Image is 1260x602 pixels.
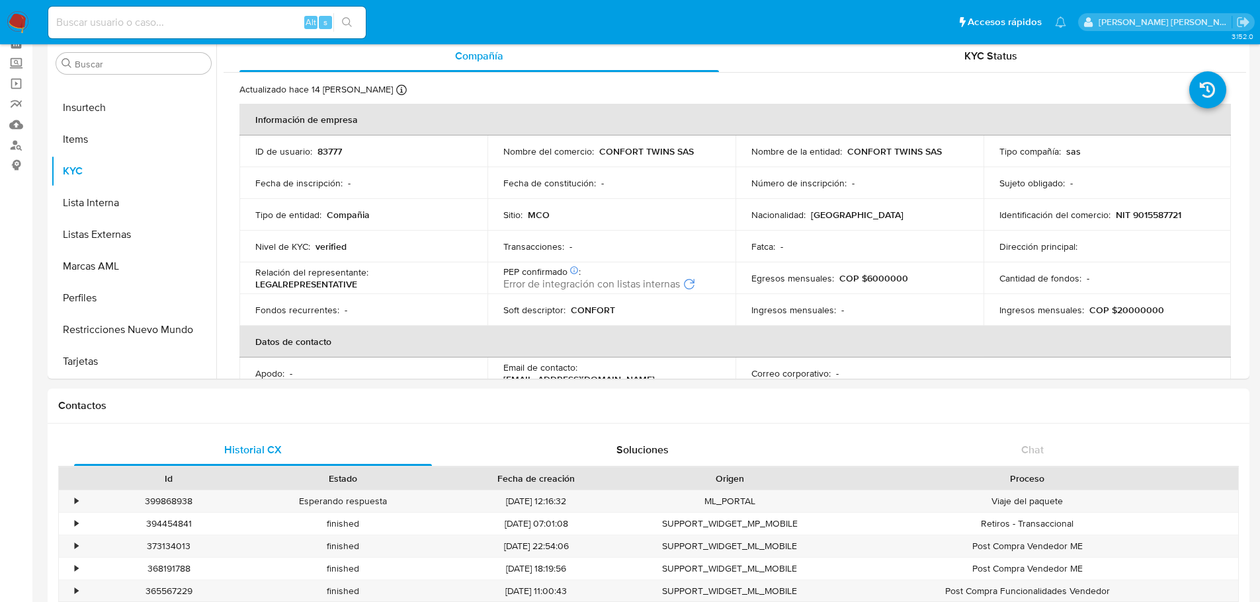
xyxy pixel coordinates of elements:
div: Post Compra Vendedor ME [817,558,1238,580]
div: • [75,495,78,508]
span: Error de integración con listas internas [503,278,680,291]
div: ML_PORTAL [643,490,817,512]
div: finished [256,558,430,580]
h1: Contactos [58,399,1239,412]
p: Email de contacto : [503,361,577,373]
p: [GEOGRAPHIC_DATA] [811,209,903,221]
p: CONFORT [571,304,615,316]
div: Proceso [826,472,1229,485]
div: Viaje del paquete [817,490,1238,512]
input: Buscar usuario o caso... [48,14,366,31]
div: Retiros - Transaccional [817,513,1238,535]
input: Buscar [75,58,206,70]
p: Nivel de KYC : [255,241,310,252]
p: - [290,367,292,379]
button: Perfiles [51,282,216,314]
p: Apodo : [255,367,284,379]
p: Compañia [327,209,370,221]
button: Buscar [62,58,72,69]
p: Ingresos mensuales : [999,304,1084,316]
div: SUPPORT_WIDGET_ML_MOBILE [643,535,817,557]
div: 368191788 [82,558,256,580]
p: CONFORT TWINS SAS [599,145,694,157]
div: Post Compra Vendedor ME [817,535,1238,557]
div: [DATE] 12:16:32 [430,490,643,512]
p: - [601,177,604,189]
a: Salir [1236,15,1250,29]
button: Tarjetas [51,346,216,377]
p: Ingresos mensuales : [751,304,836,316]
span: Compañía [455,48,503,63]
p: Fecha de inscripción : [255,177,343,189]
button: Reintentar [683,278,696,291]
div: 394454841 [82,513,256,535]
p: Correo corporativo : [751,367,831,379]
p: Cantidad de fondos : [999,272,1081,284]
span: KYC Status [964,48,1017,63]
div: • [75,562,78,575]
p: - [780,241,783,252]
p: Tipo compañía : [999,145,1061,157]
a: Notificaciones [1055,17,1066,28]
div: Esperando respuesta [256,490,430,512]
p: ID de usuario : [255,145,312,157]
div: • [75,585,78,597]
p: COP $20000000 [1089,304,1164,316]
div: finished [256,580,430,602]
div: Id [91,472,247,485]
span: Historial CX [224,442,282,457]
th: Datos de contacto [239,326,1231,357]
p: Dirección principal : [999,241,1077,252]
p: Tipo de entidad : [255,209,321,221]
span: Soluciones [616,442,669,457]
div: [DATE] 07:01:08 [430,513,643,535]
span: s [323,16,327,28]
button: Restricciones Nuevo Mundo [51,314,216,346]
p: [EMAIL_ADDRESS][DOMAIN_NAME] [503,373,655,385]
p: - [841,304,844,316]
p: MCO [528,209,550,221]
p: - [348,177,351,189]
div: Estado [265,472,421,485]
div: 365567229 [82,580,256,602]
div: Fecha de creación [439,472,634,485]
button: Listas Externas [51,219,216,250]
p: PEP confirmado : [503,266,581,278]
p: Fecha de constitución : [503,177,596,189]
p: 83777 [317,145,342,157]
div: 399868938 [82,490,256,512]
span: Alt [306,16,316,28]
button: Marcas AML [51,250,216,282]
p: Actualizado hace 14 [PERSON_NAME] [239,83,393,96]
div: SUPPORT_WIDGET_ML_MOBILE [643,580,817,602]
p: Sujeto obligado : [999,177,1065,189]
div: [DATE] 18:19:56 [430,558,643,580]
th: Información de empresa [239,104,1231,135]
p: - [345,304,347,316]
p: LEGALREPRESENTATIVE [255,278,357,290]
div: [DATE] 11:00:43 [430,580,643,602]
p: Egresos mensuales : [751,272,834,284]
p: Nombre de la entidad : [751,145,842,157]
p: - [852,177,855,189]
p: NIT 9015587721 [1116,209,1181,221]
div: • [75,540,78,552]
div: SUPPORT_WIDGET_MP_MOBILE [643,513,817,535]
p: verified [315,241,347,252]
div: 373134013 [82,535,256,557]
button: search-icon [333,13,360,32]
div: Origen [652,472,808,485]
p: Nombre del comercio : [503,145,594,157]
button: KYC [51,155,216,187]
span: Chat [1021,442,1044,457]
p: - [1087,272,1089,284]
p: Nacionalidad : [751,209,806,221]
div: finished [256,535,430,557]
button: Insurtech [51,92,216,124]
div: Post Compra Funcionalidades Vendedor [817,580,1238,602]
p: sas [1066,145,1081,157]
span: 3.152.0 [1232,31,1253,42]
div: SUPPORT_WIDGET_ML_MOBILE [643,558,817,580]
p: Fatca : [751,241,775,252]
p: Transacciones : [503,241,564,252]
